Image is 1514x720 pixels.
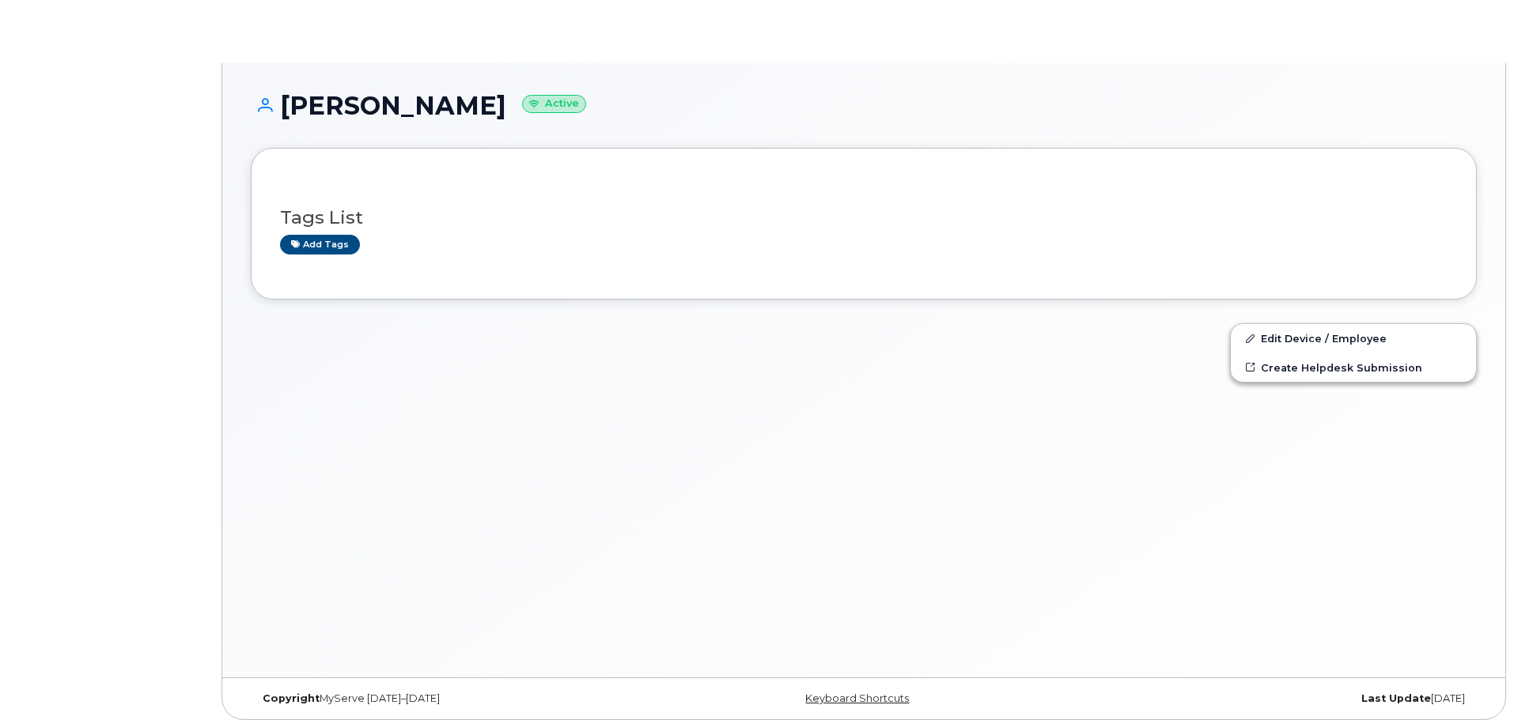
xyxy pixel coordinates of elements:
[805,692,909,704] a: Keyboard Shortcuts
[280,235,360,254] a: Add tags
[1231,353,1476,382] a: Create Helpdesk Submission
[251,92,1477,119] h1: [PERSON_NAME]
[522,95,586,113] small: Active
[1068,692,1477,705] div: [DATE]
[263,692,320,704] strong: Copyright
[1231,324,1476,352] a: Edit Device / Employee
[280,208,1448,228] h3: Tags List
[251,692,660,705] div: MyServe [DATE]–[DATE]
[1361,692,1431,704] strong: Last Update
